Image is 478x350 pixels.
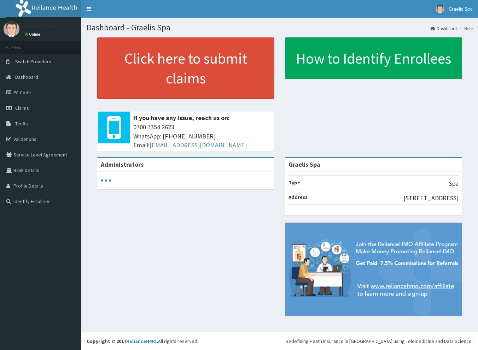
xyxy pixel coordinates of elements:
a: [EMAIL_ADDRESS][DOMAIN_NAME] [150,141,247,149]
b: Type [288,179,300,186]
footer: All rights reserved. [81,332,478,350]
a: Click here to submit claims [97,37,274,99]
a: RelianceHMO [126,338,157,344]
p: [STREET_ADDRESS] [403,194,459,203]
a: Dashboard [431,25,457,31]
a: How to Identify Enrollees [285,37,462,79]
b: Address [288,194,308,200]
strong: Graelis Spa [288,160,320,168]
img: User Image [4,21,19,37]
div: Redefining Heath Insurance in [GEOGRAPHIC_DATA] using Telemedicine and Data Science! [286,338,473,345]
b: If you have any issue, reach us on: [133,114,230,122]
span: Switch Providers [15,58,51,65]
h1: Dashboard - Graelis Spa [87,23,473,32]
strong: Copyright © 2017 . [87,338,158,344]
span: Graelis Spa [449,6,473,12]
li: Here [457,25,473,31]
p: Graelis Spa [25,23,55,29]
svg: audio-loading [101,175,111,186]
img: provider-team-banner.png [285,223,462,316]
span: 0700 7354 2623 WhatsApp: [PHONE_NUMBER] Email: [133,123,271,150]
a: Online [25,32,42,37]
p: Spa [449,179,459,188]
b: Administrators [101,160,144,168]
span: Tariffs [15,120,28,127]
img: User Image [436,5,444,13]
span: Claims [15,105,29,111]
span: Dashboard [15,74,38,80]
